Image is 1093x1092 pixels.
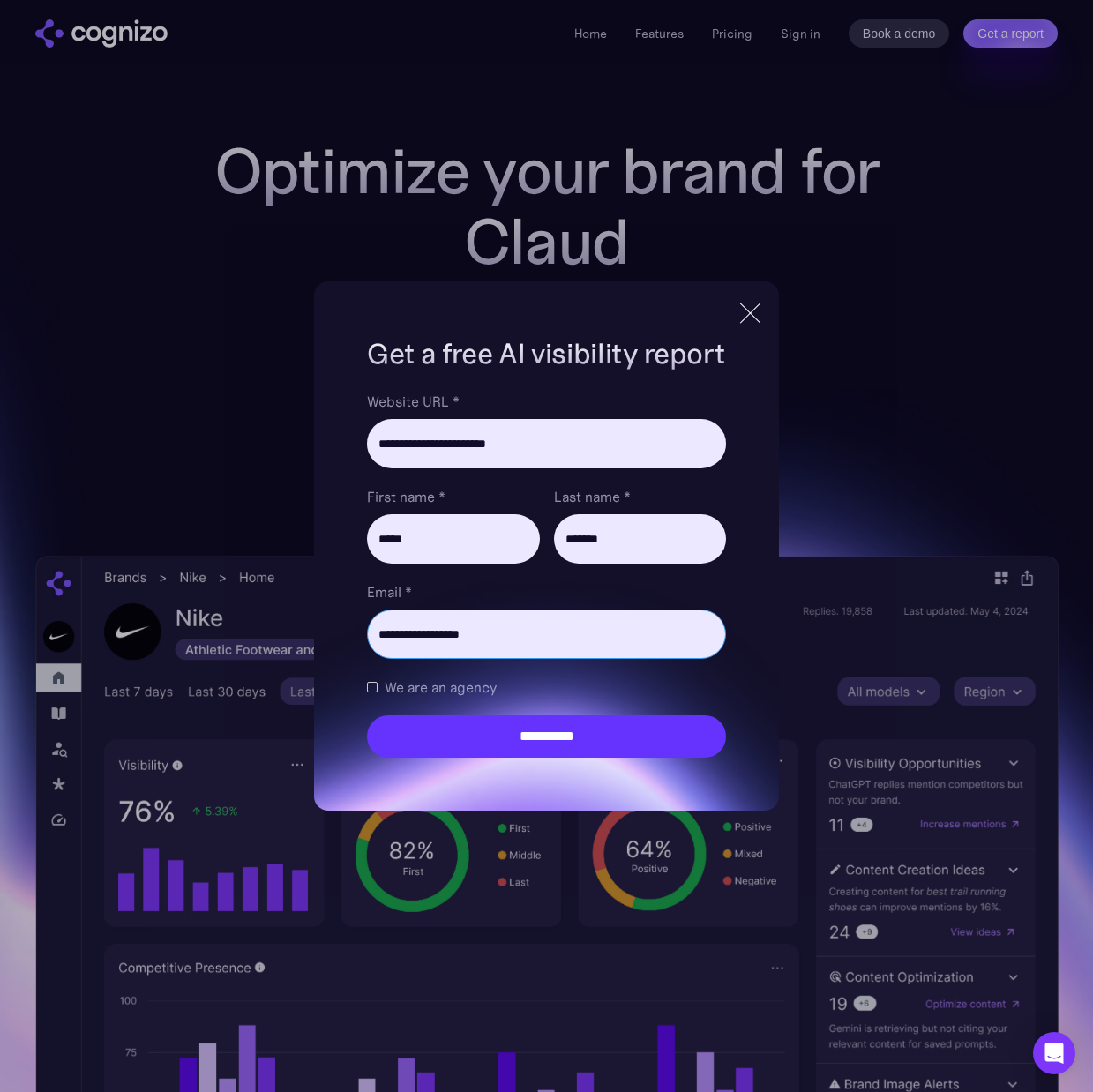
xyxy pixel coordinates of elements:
form: Brand Report Form [367,391,725,758]
label: First name * [367,486,539,507]
label: Email * [367,581,725,602]
div: Open Intercom Messenger [1033,1032,1075,1074]
label: Last name * [554,486,726,507]
span: We are an agency [385,677,497,698]
h1: Get a free AI visibility report [367,334,725,373]
label: Website URL * [367,391,725,412]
